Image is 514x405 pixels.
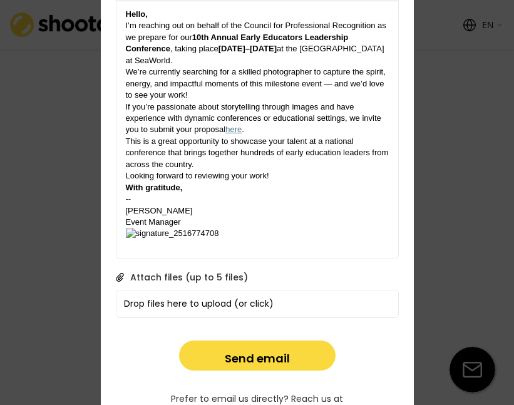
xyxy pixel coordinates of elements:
[116,290,399,317] div: Drop files here to upload (or click)
[126,9,148,19] strong: Hello,
[179,341,336,371] button: Send email
[130,272,248,283] div: Attach files (up to 5 files)
[126,170,389,182] p: Looking forward to reviewing your work!
[126,183,183,192] strong: With gratitude,
[126,136,389,170] p: This is a great opportunity to showcase your talent at a national conference that brings together...
[126,33,351,53] strong: 10th Annual Early Educators Leadership Conference
[126,205,389,217] p: [PERSON_NAME]
[126,193,389,205] p: --
[218,44,277,53] strong: [DATE]–[DATE]
[225,125,242,134] a: here
[126,66,389,101] p: We’re currently searching for a skilled photographer to capture the spirit, energy, and impactful...
[126,20,389,66] p: I’m reaching out on behalf of the Council for Professional Recognition as we prepare for our , ta...
[126,217,389,228] p: Event Manager
[126,228,219,239] img: signature_2516774708
[126,101,389,136] p: If you’re passionate about storytelling through images and have experience with dynamic conferenc...
[116,273,124,282] img: Icon%20metro-attachment.svg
